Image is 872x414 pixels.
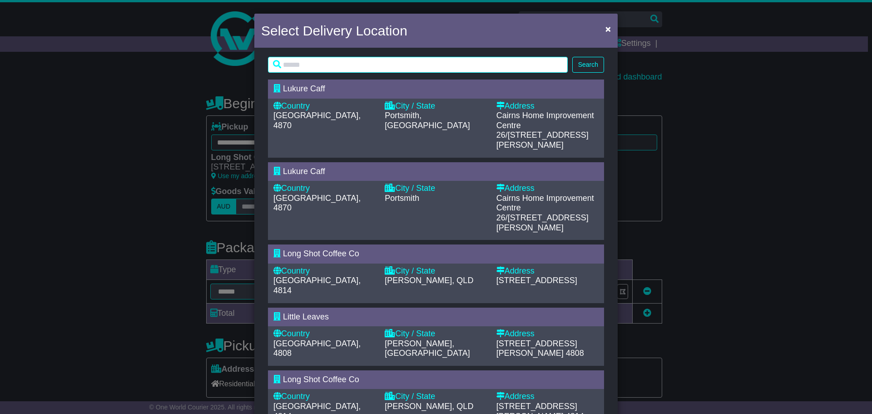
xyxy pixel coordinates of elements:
span: Portsmith, [GEOGRAPHIC_DATA] [385,111,470,130]
div: Address [496,329,599,339]
div: Country [273,329,376,339]
span: Cairns Home Improvement Centre [496,111,594,130]
span: Lukure Caff [283,84,325,93]
span: [STREET_ADDRESS] [496,339,577,348]
span: Cairns Home Improvement Centre [496,194,594,213]
span: [PERSON_NAME], [GEOGRAPHIC_DATA] [385,339,470,358]
div: Country [273,266,376,276]
span: Little Leaves [283,312,329,321]
span: 26/[STREET_ADDRESS][PERSON_NAME] [496,130,589,150]
span: Long Shot Coffee Co [283,249,359,258]
div: Country [273,101,376,111]
div: City / State [385,392,487,402]
div: Address [496,101,599,111]
div: City / State [385,266,487,276]
span: [PERSON_NAME], QLD [385,402,473,411]
span: [STREET_ADDRESS] [496,402,577,411]
div: Address [496,266,599,276]
h4: Select Delivery Location [261,20,407,41]
span: [GEOGRAPHIC_DATA], 4814 [273,276,361,295]
div: City / State [385,329,487,339]
span: [GEOGRAPHIC_DATA], 4870 [273,111,361,130]
span: 26/[STREET_ADDRESS][PERSON_NAME] [496,213,589,232]
button: Close [601,20,615,38]
span: [GEOGRAPHIC_DATA], 4808 [273,339,361,358]
span: Lukure Caff [283,167,325,176]
span: Portsmith [385,194,419,203]
div: Address [496,392,599,402]
div: Address [496,184,599,194]
span: [GEOGRAPHIC_DATA], 4870 [273,194,361,213]
div: Country [273,184,376,194]
span: [STREET_ADDRESS] [496,276,577,285]
span: [PERSON_NAME] 4808 [496,349,584,358]
button: Search [572,57,604,73]
div: City / State [385,184,487,194]
div: Country [273,392,376,402]
div: City / State [385,101,487,111]
span: [PERSON_NAME], QLD [385,276,473,285]
span: Long Shot Coffee Co [283,375,359,384]
span: × [605,24,611,34]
